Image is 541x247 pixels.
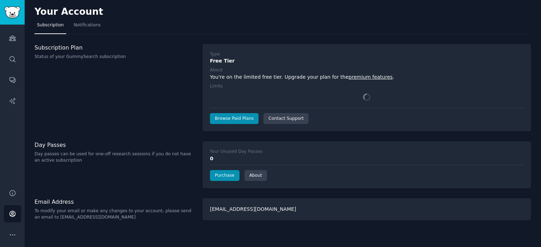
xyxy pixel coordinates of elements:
[210,51,220,58] div: Type
[35,198,195,206] h3: Email Address
[71,20,103,34] a: Notifications
[35,44,195,51] h3: Subscription Plan
[210,83,223,90] div: Limits
[35,54,195,60] p: Status of your GummySearch subscription
[210,67,223,73] div: About
[244,170,267,181] a: About
[35,151,195,163] p: Day passes can be used for one-off research sessions if you do not have an active subscription
[35,6,103,18] h2: Your Account
[35,20,66,34] a: Subscription
[35,141,195,149] h3: Day Passes
[4,6,20,19] img: GummySearch logo
[210,57,524,65] div: Free Tier
[349,74,393,80] a: premium features
[210,149,262,155] div: Your Unused Day Passes
[210,73,524,81] div: You're on the limited free tier. Upgrade your plan for the .
[210,155,524,162] div: 0
[210,170,240,181] a: Purchase
[74,22,101,28] span: Notifications
[203,198,531,220] div: [EMAIL_ADDRESS][DOMAIN_NAME]
[210,113,259,124] a: Browse Paid Plans
[35,208,195,220] p: To modify your email or make any changes to your account, please send an email to [EMAIL_ADDRESS]...
[37,22,64,28] span: Subscription
[263,113,309,124] a: Contact Support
